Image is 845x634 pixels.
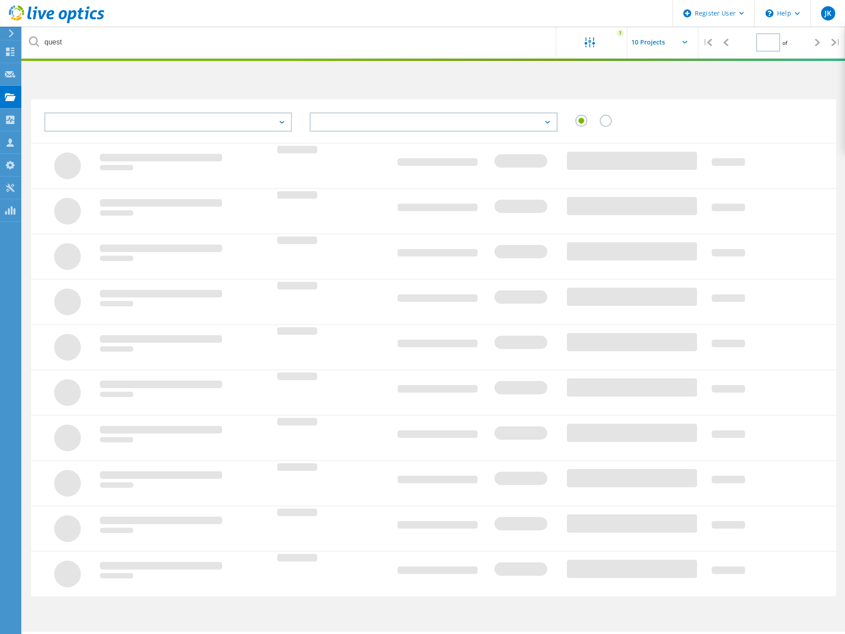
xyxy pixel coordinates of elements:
[9,19,104,25] a: Live Optics Dashboard
[827,27,845,58] div: |
[782,39,787,47] span: of
[825,10,831,17] span: JK
[765,9,773,17] svg: \n
[698,27,717,58] div: |
[22,27,557,58] input: undefined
